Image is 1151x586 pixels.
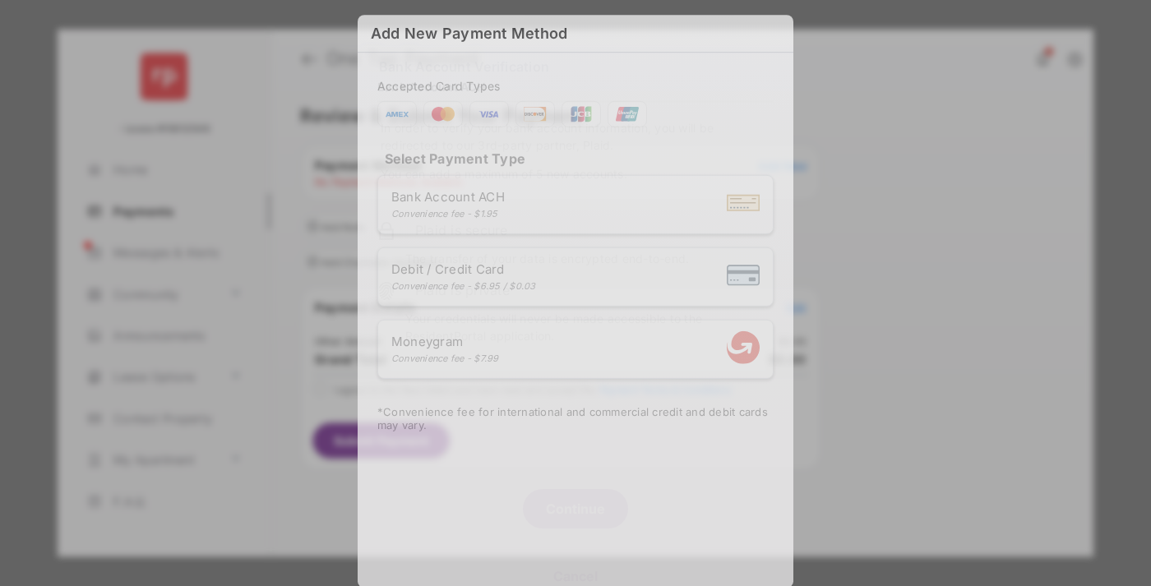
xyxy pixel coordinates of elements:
h2: Plaid is secure [415,220,774,240]
p: Your credentials will never be made accessible to the ResidentPortal application. [405,310,774,344]
p: You can add a maximum of 5 new accounts. [381,165,770,182]
p: The transfer of your data is encrypted end-to-end. [405,250,774,267]
p: In order to verify your bank account information, you will be redirected to our 3rd-party partner... [381,119,770,154]
button: Continue [523,489,628,528]
h2: Plaid is private [415,280,774,300]
span: Bank Account Verification [379,53,549,80]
